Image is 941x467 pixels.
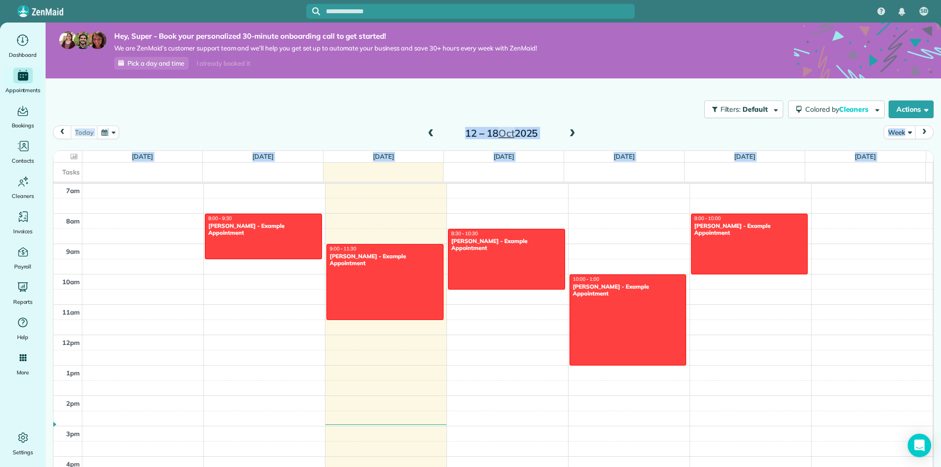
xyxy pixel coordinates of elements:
[12,191,34,201] span: Cleaners
[4,279,42,307] a: Reports
[440,128,563,139] h2: 12 – 18 2025
[4,138,42,166] a: Contacts
[66,247,80,255] span: 9am
[66,369,80,377] span: 1pm
[9,50,37,60] span: Dashboard
[884,125,916,139] button: Week
[451,230,478,237] span: 8:30 - 10:30
[14,262,32,271] span: Payroll
[734,152,755,160] a: [DATE]
[704,100,783,118] button: Filters: Default
[208,215,232,221] span: 8:00 - 9:30
[62,339,80,346] span: 12pm
[208,222,319,237] div: [PERSON_NAME] - Example Appointment
[114,44,537,52] span: We are ZenMaid’s customer support team and we’ll help you get set up to automate your business an...
[4,209,42,236] a: Invoices
[4,315,42,342] a: Help
[743,105,768,114] span: Default
[13,226,33,236] span: Invoices
[329,253,441,267] div: [PERSON_NAME] - Example Appointment
[17,332,29,342] span: Help
[312,7,320,15] svg: Focus search
[114,57,189,70] a: Pick a day and time
[66,399,80,407] span: 2pm
[13,297,33,307] span: Reports
[915,125,934,139] button: next
[694,215,721,221] span: 8:00 - 10:00
[573,276,599,282] span: 10:00 - 1:00
[252,152,273,160] a: [DATE]
[572,283,684,297] div: [PERSON_NAME] - Example Appointment
[17,368,29,377] span: More
[920,7,927,15] span: SB
[12,156,34,166] span: Contacts
[805,105,872,114] span: Colored by
[12,121,34,130] span: Bookings
[66,430,80,438] span: 3pm
[4,173,42,201] a: Cleaners
[494,152,515,160] a: [DATE]
[4,103,42,130] a: Bookings
[306,7,320,15] button: Focus search
[855,152,876,160] a: [DATE]
[889,100,934,118] button: Actions
[4,430,42,457] a: Settings
[71,125,98,139] button: Today
[62,308,80,316] span: 11am
[451,238,562,252] div: [PERSON_NAME] - Example Appointment
[114,31,537,41] strong: Hey, Super - Book your personalized 30-minute onboarding call to get started!
[127,59,184,67] span: Pick a day and time
[4,68,42,95] a: Appointments
[66,187,80,195] span: 7am
[53,125,72,139] button: prev
[720,105,741,114] span: Filters:
[908,434,931,457] div: Open Intercom Messenger
[4,32,42,60] a: Dashboard
[788,100,885,118] button: Colored byCleaners
[498,127,515,139] span: Oct
[62,278,80,286] span: 10am
[5,85,41,95] span: Appointments
[66,217,80,225] span: 8am
[4,244,42,271] a: Payroll
[89,31,106,49] img: michelle-19f622bdf1676172e81f8f8fba1fb50e276960ebfe0243fe18214015130c80e4.jpg
[74,31,92,49] img: jorge-587dff0eeaa6aab1f244e6dc62b8924c3b6ad411094392a53c71c6c4a576187d.jpg
[373,152,394,160] a: [DATE]
[13,447,33,457] span: Settings
[59,31,77,49] img: maria-72a9807cf96188c08ef61303f053569d2e2a8a1cde33d635c8a3ac13582a053d.jpg
[191,57,256,70] div: I already booked it
[891,1,912,23] div: Notifications
[330,246,356,252] span: 9:00 - 11:30
[699,100,783,118] a: Filters: Default
[132,152,153,160] a: [DATE]
[614,152,635,160] a: [DATE]
[62,168,80,176] span: Tasks
[839,105,870,114] span: Cleaners
[694,222,805,237] div: [PERSON_NAME] - Example Appointment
